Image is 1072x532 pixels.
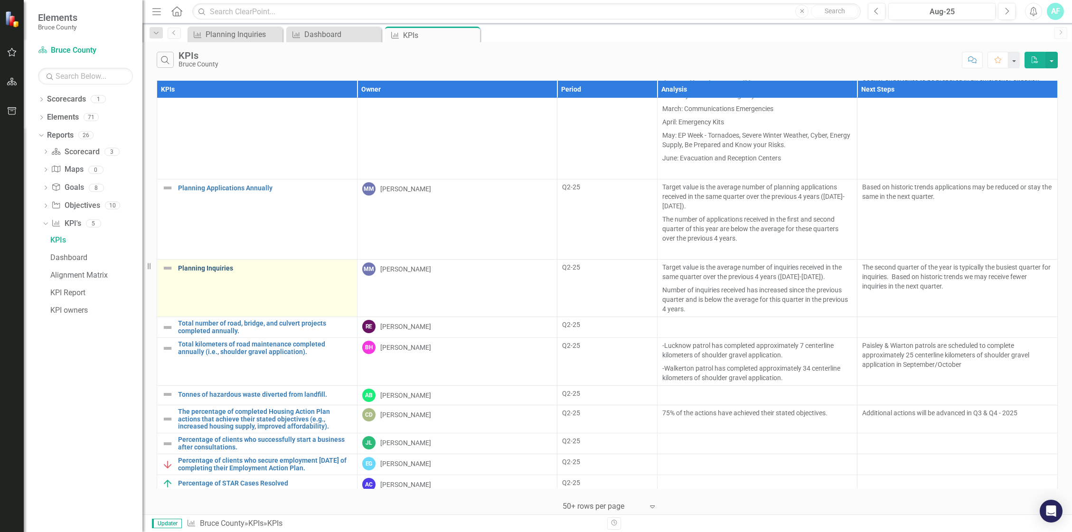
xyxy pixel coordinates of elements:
div: Q2-25 [562,320,652,329]
td: Double-Click to Edit [857,386,1058,405]
div: Open Intercom Messenger [1040,500,1063,523]
button: Aug-25 [888,3,996,20]
div: [PERSON_NAME] [380,322,431,331]
button: Search [811,5,858,18]
div: BH [362,341,376,354]
a: Dashboard [48,250,142,265]
div: Alignment Matrix [50,271,142,280]
p: Target value is the average number of planning applications received in the same quarter over the... [662,182,853,213]
td: Double-Click to Edit Right Click for Context Menu [157,52,357,179]
div: KPI Report [50,289,142,297]
td: Double-Click to Edit [857,454,1058,475]
div: 8 [89,184,104,192]
div: [PERSON_NAME] [380,343,431,352]
div: Q2-25 [562,262,652,272]
input: Search Below... [38,68,133,84]
p: June: Evacuation and Reception Centers [662,151,853,165]
p: Number of inquiries received has increased since the previous quarter and is below the average fo... [662,283,853,314]
span: Search [825,7,845,15]
div: JL [362,436,376,449]
img: Not Defined [162,262,173,274]
div: RE [362,320,376,333]
a: Tonnes of hazardous waste diverted from landfill. [178,391,352,398]
p: Paisley & Wiarton patrols are scheduled to complete approximately 25 centerline kilometers of sho... [862,341,1053,369]
div: » » [187,518,600,529]
a: Planning Applications Annually [178,185,352,192]
div: MM [362,262,376,276]
p: The second quarter of the year is typically the busiest quarter for inquiries. Based on historic ... [862,262,1053,291]
div: KPIs [179,50,218,61]
small: Bruce County [38,23,77,31]
div: Q2-25 [562,436,652,446]
div: Aug-25 [892,6,992,18]
td: Double-Click to Edit Right Click for Context Menu [157,317,357,338]
p: -Walkerton patrol has completed approximately 34 centerline kilometers of shoulder gravel applica... [662,362,853,383]
p: Based on historic trends applications may be reduced or stay the same in the next quarter. [862,182,1053,201]
div: Q2-25 [562,182,652,192]
div: CD [362,408,376,421]
a: Scorecards [47,94,86,105]
div: [PERSON_NAME] [380,410,431,420]
div: 0 [88,166,103,174]
div: Dashboard [304,28,379,40]
div: KPIs [50,236,142,244]
img: On Track [162,478,173,489]
p: March: Communications Emergencies [662,102,853,115]
button: AF [1047,3,1064,20]
a: Objectives [51,200,100,211]
p: Target value is the average number of inquiries received in the same quarter over the previous 4 ... [662,262,853,283]
a: Percentage of STAR Cases Resolved [178,480,352,487]
p: 75% of the actions have achieved their stated objectives. [662,408,853,418]
td: Double-Click to Edit [657,317,857,338]
div: [PERSON_NAME] [380,480,431,489]
a: Total kilometers of road maintenance completed annually (i.e., shoulder gravel application). [178,341,352,355]
a: KPI Report [48,285,142,300]
td: Double-Click to Edit [657,52,857,179]
a: Goals [51,182,84,193]
td: Double-Click to Edit [857,179,1058,260]
td: Double-Click to Edit [857,405,1058,433]
a: Percentage of clients who secure employment [DATE] of completing their Employment Action Plan. [178,457,352,472]
div: 10 [105,202,120,210]
td: Double-Click to Edit [857,52,1058,179]
div: 26 [78,131,94,139]
span: Elements [38,12,77,23]
a: Alignment Matrix [48,268,142,283]
a: KPIs [48,233,142,248]
a: Total number of road, bridge, and culvert projects completed annually. [178,320,352,335]
img: Off Track [162,459,173,470]
a: Dashboard [289,28,379,40]
td: Double-Click to Edit [657,433,857,454]
a: Percentage of clients who successfully start a business after consultations. [178,436,352,451]
img: ClearPoint Strategy [5,11,21,28]
img: Not Defined [162,322,173,333]
img: Not Defined [162,413,173,425]
td: Double-Click to Edit [857,433,1058,454]
td: Double-Click to Edit Right Click for Context Menu [157,433,357,454]
a: Elements [47,112,79,123]
div: Bruce County [179,61,218,68]
div: KPI owners [50,306,142,315]
a: Reports [47,130,74,141]
td: Double-Click to Edit [657,405,857,433]
div: MM [362,182,376,196]
td: Double-Click to Edit Right Click for Context Menu [157,179,357,260]
a: KPI owners [48,303,142,318]
div: 3 [104,148,120,156]
img: Not Defined [162,343,173,354]
td: Double-Click to Edit [657,260,857,317]
p: May: EP Week - Tornadoes, Severe Winter Weather, Cyber, Energy Supply, Be Prepared and Know your ... [662,129,853,151]
a: KPIs [248,519,263,528]
img: Not Defined [162,182,173,194]
div: Q2-25 [562,408,652,418]
td: Double-Click to Edit [657,386,857,405]
span: Updater [152,519,182,528]
img: Not Defined [162,438,173,449]
a: Scorecard [51,147,99,158]
td: Double-Click to Edit Right Click for Context Menu [157,338,357,386]
td: Double-Click to Edit [857,475,1058,494]
div: AB [362,389,376,402]
a: Planning Inquiries [190,28,280,40]
div: 71 [84,113,99,121]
